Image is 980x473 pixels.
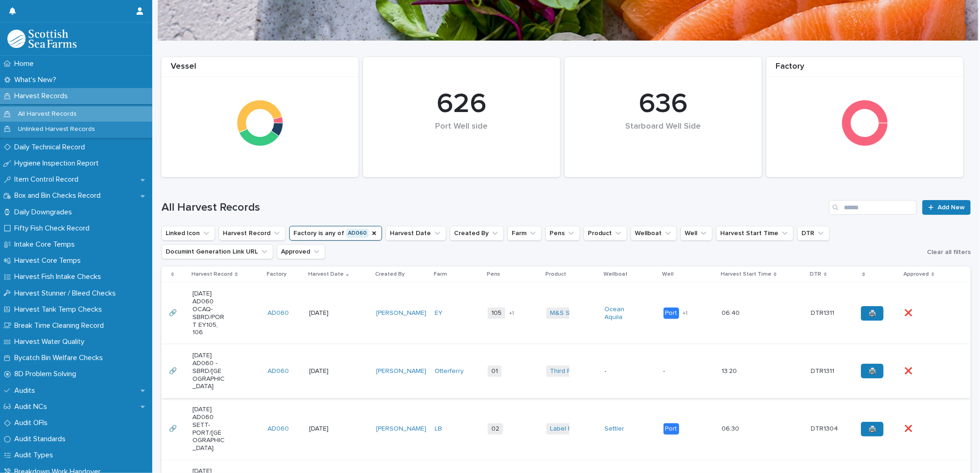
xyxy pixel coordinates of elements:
button: Farm [508,226,542,241]
button: Harvest Start Time [716,226,794,241]
a: AD060 [268,367,289,375]
p: Farm [434,269,447,279]
p: Box and Bin Checks Record [11,191,108,200]
p: Harvest Record [191,269,233,279]
p: 13:20 [722,366,739,375]
p: - [605,367,638,375]
p: DTR1304 [811,423,840,433]
a: M&S Select [550,309,585,317]
p: What's New? [11,76,64,84]
div: Vessel [161,62,359,77]
tr: 🔗🔗 [DATE] AD060 OCAQ-SBRD/PORT EY105, 106AD060 [DATE][PERSON_NAME] EY 105+1M&S Select Ocean Aquil... [161,283,971,344]
p: Harvest Water Quality [11,337,92,346]
tr: 🔗🔗 [DATE] AD060 SETT-PORT/[GEOGRAPHIC_DATA]AD060 [DATE][PERSON_NAME] LB 02Label Rouge Settler Por... [161,398,971,460]
p: Harvest Date [308,269,344,279]
a: Third Party Salmon [550,367,606,375]
a: Ocean Aquila [605,306,638,321]
div: Factory [766,62,963,77]
p: Factory [267,269,287,279]
p: 06:40 [722,307,741,317]
button: Created By [450,226,504,241]
p: Harvest Start Time [721,269,771,279]
span: 02 [488,423,503,435]
a: 🖨️ [861,306,884,321]
p: Break Time Cleaning Record [11,321,111,330]
p: 🔗 [169,307,179,317]
input: Search [829,200,917,215]
p: Daily Technical Record [11,143,92,152]
button: Harvest Date [386,226,446,241]
p: Product [545,269,566,279]
p: [DATE] [309,425,342,433]
p: Audit Standards [11,435,73,443]
p: DTR1311 [811,307,837,317]
div: 626 [379,88,544,121]
span: 01 [488,366,502,377]
button: Linked Icon [161,226,215,241]
p: 8D Problem Solving [11,370,84,378]
p: [DATE] AD060 SETT-PORT/[GEOGRAPHIC_DATA] [192,406,225,452]
a: [PERSON_NAME] [376,367,427,375]
button: DTR [797,226,830,241]
a: EY [435,309,442,317]
p: 🔗 [169,423,179,433]
p: 06:30 [722,423,741,433]
span: + 1 [683,311,688,316]
a: Otterferry [435,367,464,375]
p: ❌ [905,423,914,433]
button: Documint Generation Link URL [161,244,273,259]
p: Intake Core Temps [11,240,82,249]
span: Clear all filters [927,249,971,255]
p: Fifty Fish Check Record [11,224,97,233]
a: Label Rouge [550,425,588,433]
p: Wellboat [604,269,628,279]
p: 🔗 [169,366,179,375]
h1: All Harvest Records [161,201,825,214]
p: DTR1311 [811,366,837,375]
tr: 🔗🔗 [DATE] AD060 -SBRD/[GEOGRAPHIC_DATA]AD060 [DATE][PERSON_NAME] Otterferry 01Third Party Salmon ... [161,344,971,398]
p: All Harvest Records [11,110,84,118]
p: DTR [810,269,822,279]
div: 636 [580,88,746,121]
p: [DATE] [309,367,342,375]
button: Pens [545,226,580,241]
p: Harvest Stunner / Bleed Checks [11,289,123,298]
span: 🖨️ [868,310,876,317]
span: Add New [938,204,965,211]
img: mMrefqRFQpe26GRNOUkG [7,30,77,48]
a: AD060 [268,425,289,433]
a: LB [435,425,442,433]
button: Approved [277,244,325,259]
p: Audit Types [11,451,60,460]
a: 🖨️ [861,422,884,437]
span: 105 [488,307,505,319]
span: + 1 [509,311,514,316]
p: ❌ [905,307,914,317]
span: 🖨️ [868,368,876,374]
p: [DATE] AD060 OCAQ-SBRD/PORT EY105, 106 [192,290,225,337]
button: Factory [289,226,382,241]
button: Harvest Record [219,226,286,241]
p: Bycatch Bin Welfare Checks [11,354,110,362]
div: Port [663,307,679,319]
a: Settler [605,425,625,433]
div: Port [663,423,679,435]
p: Harvest Records [11,92,75,101]
p: - [663,367,696,375]
p: Item Control Record [11,175,86,184]
p: [DATE] AD060 -SBRD/[GEOGRAPHIC_DATA] [192,352,225,390]
p: Home [11,59,41,68]
button: Clear all filters [923,245,971,259]
p: Harvest Fish Intake Checks [11,272,108,281]
p: Hygiene Inspection Report [11,159,106,168]
span: 🖨️ [868,426,876,432]
a: AD060 [268,309,289,317]
div: Port Well side [379,122,544,151]
div: Starboard Well Side [580,122,746,151]
button: Product [584,226,627,241]
p: Well [663,269,674,279]
p: [DATE] [309,309,342,317]
button: Wellboat [631,226,677,241]
p: Audit NCs [11,402,54,411]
